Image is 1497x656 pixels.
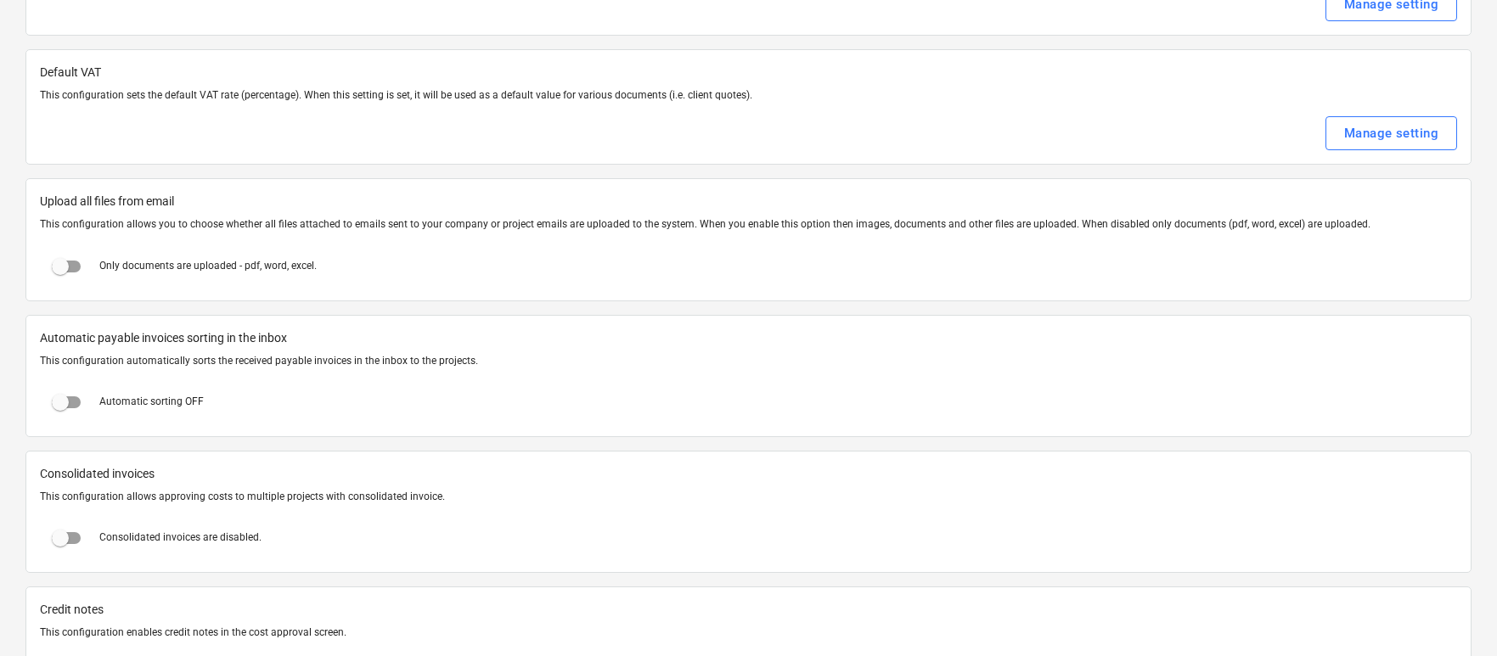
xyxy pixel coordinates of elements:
span: Consolidated invoices [40,465,1457,483]
p: Automatic sorting OFF [99,395,204,409]
span: Automatic payable invoices sorting in the inbox [40,329,1457,347]
p: This configuration automatically sorts the received payable invoices in the inbox to the projects. [40,354,1457,368]
p: This configuration sets the default VAT rate (percentage). When this setting is set, it will be u... [40,88,1457,103]
p: This configuration enables credit notes in the cost approval screen. [40,625,1457,640]
p: This configuration allows you to choose whether all files attached to emails sent to your company... [40,217,1457,232]
div: Manage setting [1344,122,1438,144]
button: Manage setting [1325,116,1457,150]
p: Default VAT [40,64,1457,81]
p: This configuration allows approving costs to multiple projects with consolidated invoice. [40,490,1457,504]
p: Only documents are uploaded - pdf, word, excel. [99,259,317,273]
p: Consolidated invoices are disabled. [99,530,262,545]
span: Credit notes [40,601,1457,619]
span: Upload all files from email [40,193,1457,210]
iframe: Chat Widget [1412,575,1497,656]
